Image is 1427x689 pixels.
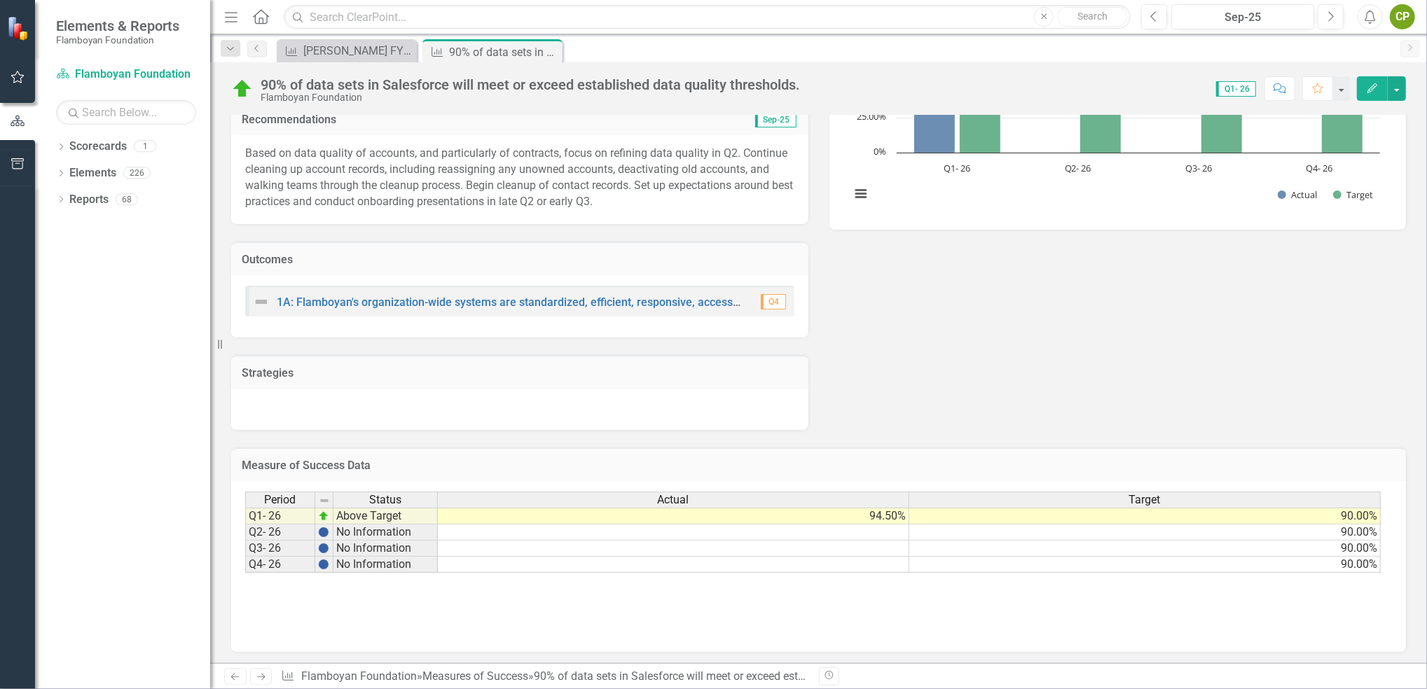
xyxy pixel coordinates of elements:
button: Show Actual [1278,188,1317,201]
a: Scorecards [69,139,127,155]
td: 90.00% [909,557,1381,573]
text: 0% [874,145,886,158]
div: 226 [123,167,151,179]
td: No Information [333,557,438,573]
button: Search [1057,7,1127,27]
img: zOikAAAAAElFTkSuQmCC [318,510,329,522]
td: 90.00% [909,524,1381,541]
a: Measures of Success [422,669,528,683]
a: Elements [69,165,116,181]
td: Above Target [333,508,438,524]
div: 90% of data sets in Salesforce will meet or exceed established data quality thresholds. [534,669,959,683]
div: 90% of data sets in Salesforce will meet or exceed established data quality thresholds. [449,43,559,61]
span: Q4 [761,294,786,309]
span: Target [1129,494,1161,506]
td: 90.00% [909,508,1381,524]
td: 94.50% [438,508,909,524]
div: Flamboyan Foundation [261,92,800,103]
img: BgCOk07PiH71IgAAAABJRU5ErkJggg== [318,527,329,538]
button: Show Target [1333,188,1374,201]
small: Flamboyan Foundation [56,34,179,46]
a: 1A: Flamboyan's organization-wide systems are standardized, efficient, responsive, accessible, an... [277,295,1073,309]
img: Above Target [231,78,254,100]
span: Status [369,494,401,506]
h3: Recommendations [242,113,625,126]
button: View chart menu, Chart [850,183,870,203]
img: 8DAGhfEEPCf229AAAAAElFTkSuQmCC [319,495,330,506]
img: BgCOk07PiH71IgAAAABJRU5ErkJggg== [318,559,329,570]
td: Q1- 26 [245,508,315,524]
p: Based on data quality of accounts, and particularly of contracts, focus on refining data quality ... [245,146,794,209]
td: Q2- 26 [245,524,315,541]
span: Actual [658,494,689,506]
img: ClearPoint Strategy [7,15,32,40]
div: 90% of data sets in Salesforce will meet or exceed established data quality thresholds. [261,77,800,92]
h3: Strategies [242,367,798,380]
span: Search [1077,11,1108,22]
button: Sep-25 [1171,4,1314,29]
text: 25.00% [857,110,886,123]
a: Flamboyan Foundation [301,669,417,683]
img: Not Defined [253,293,270,310]
a: [PERSON_NAME] FY26 MOS Report [280,42,413,60]
div: Sep-25 [1176,9,1309,26]
div: » » [281,669,808,685]
td: No Information [333,541,438,557]
span: Q1- 26 [1216,81,1256,97]
text: Q4- 26 [1306,162,1332,174]
td: Q4- 26 [245,557,315,573]
input: Search Below... [56,100,196,125]
input: Search ClearPoint... [284,5,1131,29]
span: Elements & Reports [56,18,179,34]
div: [PERSON_NAME] FY26 MOS Report [303,42,413,60]
text: Q2- 26 [1064,162,1091,174]
h3: Measure of Success Data [242,459,1395,472]
h3: Outcomes [242,253,798,266]
button: CP [1390,4,1415,29]
img: BgCOk07PiH71IgAAAABJRU5ErkJggg== [318,543,329,554]
text: Q1- 26 [944,162,970,174]
td: Q3- 26 [245,541,315,557]
span: Sep-25 [755,112,797,127]
span: Period [265,494,296,506]
a: Reports [69,192,109,208]
td: 90.00% [909,541,1381,557]
td: No Information [333,524,438,541]
a: Flamboyan Foundation [56,67,196,83]
text: Q3- 26 [1185,162,1212,174]
div: 68 [116,193,138,205]
div: 1 [134,141,156,153]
